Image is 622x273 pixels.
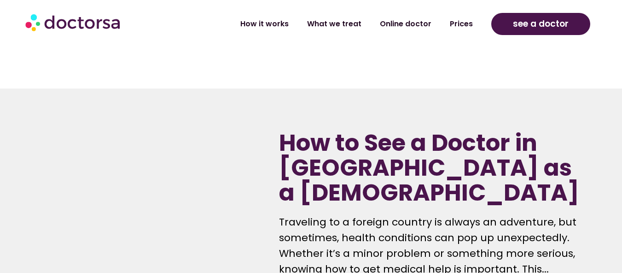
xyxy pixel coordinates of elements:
span: see a doctor [513,17,569,31]
a: How it works [231,13,298,35]
h1: How to See a Doctor in [GEOGRAPHIC_DATA] as a [DEMOGRAPHIC_DATA] [279,131,580,205]
a: What we treat [298,13,371,35]
a: Online doctor [371,13,441,35]
a: see a doctor [491,13,590,35]
nav: Menu [166,13,482,35]
a: Prices [441,13,482,35]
